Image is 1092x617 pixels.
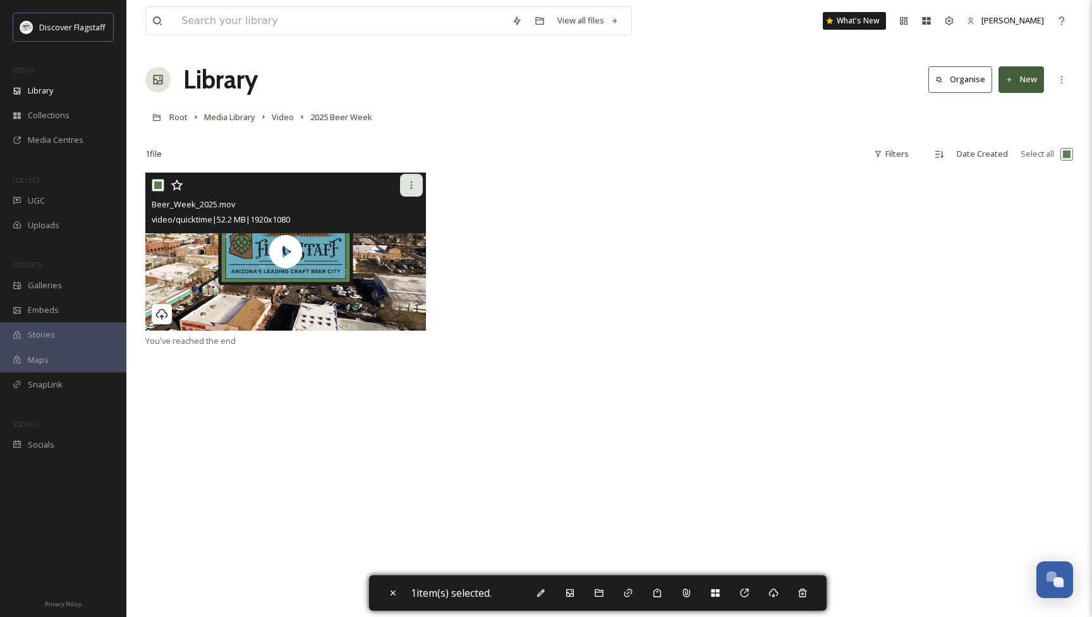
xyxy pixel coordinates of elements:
[928,66,998,92] a: Organise
[20,21,33,34] img: Untitled%20design%20(1).png
[272,109,294,125] a: Video
[1036,561,1073,598] button: Open Chat
[39,21,106,33] span: Discover Flagstaff
[28,195,45,207] span: UGC
[204,109,255,125] a: Media Library
[45,596,82,611] a: Privacy Policy
[13,260,42,269] span: WIDGETS
[152,199,235,210] span: Beer_Week_2025.mov
[1021,148,1054,160] span: Select all
[961,8,1050,33] a: [PERSON_NAME]
[928,66,992,92] button: Organise
[868,142,915,166] div: Filters
[28,219,59,231] span: Uploads
[13,175,40,185] span: COLLECT
[152,214,290,225] span: video/quicktime | 52.2 MB | 1920 x 1080
[28,329,55,341] span: Stories
[272,111,294,123] span: Video
[310,109,372,125] a: 2025 Beer Week
[823,12,886,30] a: What's New
[145,148,162,160] span: 1 file
[145,173,426,331] img: thumbnail
[183,61,258,99] a: Library
[145,335,236,346] span: You've reached the end
[551,8,625,33] a: View all files
[45,600,82,608] span: Privacy Policy
[950,142,1014,166] div: Date Created
[28,354,49,366] span: Maps
[13,419,38,429] span: SOCIALS
[13,65,35,75] span: MEDIA
[28,134,83,146] span: Media Centres
[28,304,59,316] span: Embeds
[169,111,188,123] span: Root
[204,111,255,123] span: Media Library
[998,66,1044,92] button: New
[28,85,53,97] span: Library
[28,109,70,121] span: Collections
[28,439,54,451] span: Socials
[28,379,63,391] span: SnapLink
[175,7,506,35] input: Search your library
[28,279,62,291] span: Galleries
[310,111,372,123] span: 2025 Beer Week
[169,109,188,125] a: Root
[981,15,1044,26] span: [PERSON_NAME]
[411,586,492,600] span: 1 item(s) selected.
